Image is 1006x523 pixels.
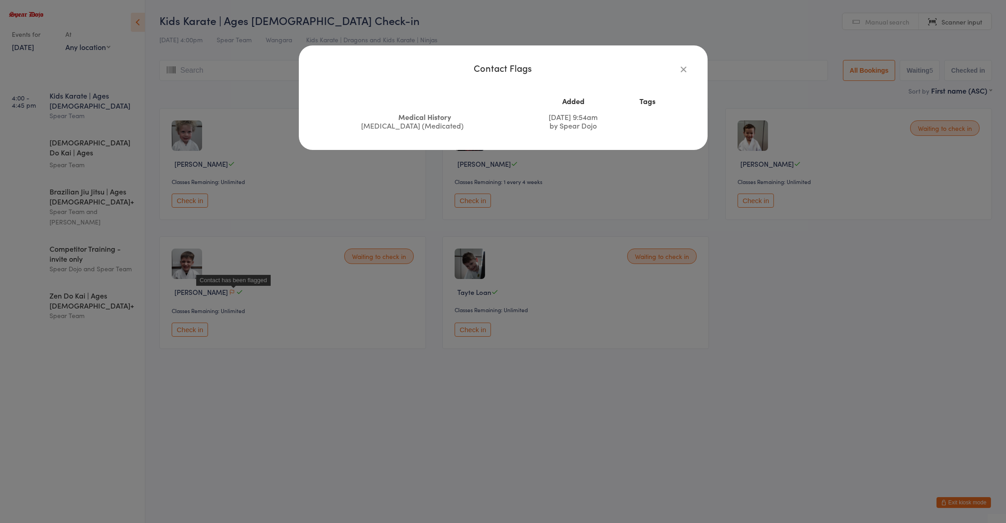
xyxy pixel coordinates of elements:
[398,112,451,122] span: Medical History
[522,93,624,109] th: Added
[317,64,689,72] div: Contact Flags
[333,121,492,130] div: [MEDICAL_DATA] (Medicated)
[522,109,624,134] td: [DATE] 9:54am by Spear Dojo
[624,93,670,109] th: Tags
